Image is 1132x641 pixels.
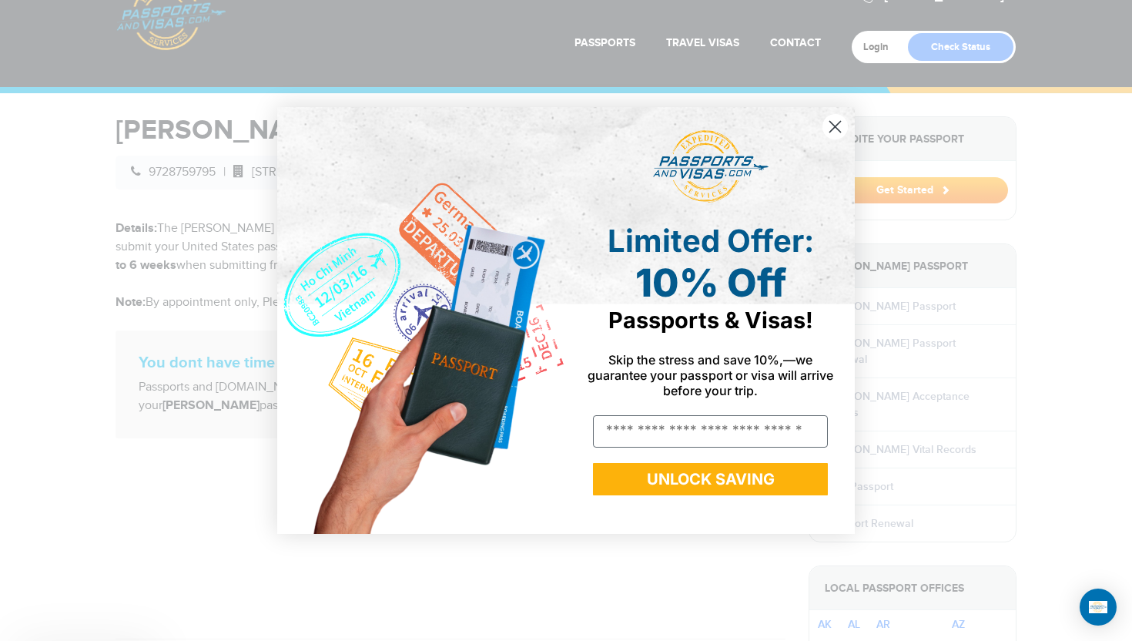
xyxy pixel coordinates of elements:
[277,107,566,533] img: de9cda0d-0715-46ca-9a25-073762a91ba7.png
[635,260,786,306] span: 10% Off
[608,222,814,260] span: Limited Offer:
[593,463,828,495] button: UNLOCK SAVING
[608,307,813,334] span: Passports & Visas!
[588,352,833,398] span: Skip the stress and save 10%,—we guarantee your passport or visa will arrive before your trip.
[1080,589,1117,626] div: Open Intercom Messenger
[822,113,849,140] button: Close dialog
[653,130,769,203] img: passports and visas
